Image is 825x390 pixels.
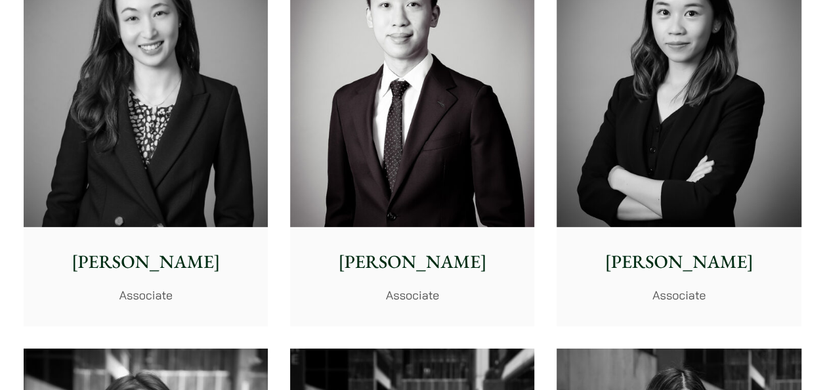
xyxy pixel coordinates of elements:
[34,286,257,304] p: Associate
[301,286,524,304] p: Associate
[567,248,790,276] p: [PERSON_NAME]
[301,248,524,276] p: [PERSON_NAME]
[567,286,790,304] p: Associate
[34,248,257,276] p: [PERSON_NAME]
